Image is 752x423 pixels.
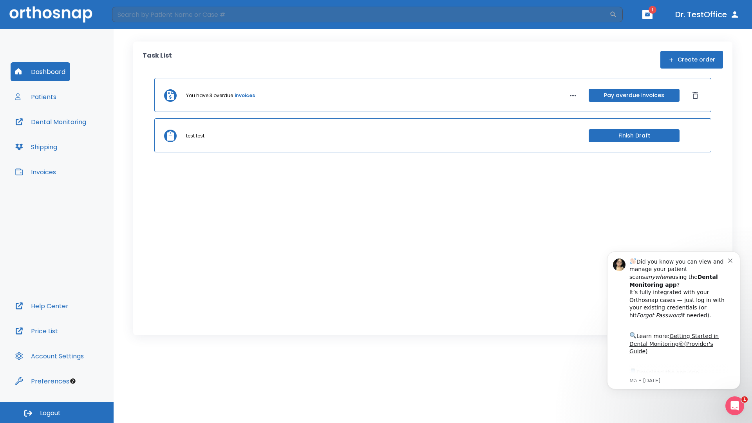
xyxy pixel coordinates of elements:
[11,163,61,181] button: Invoices
[69,378,76,385] div: Tooltip anchor
[11,322,63,340] button: Price List
[725,396,744,415] iframe: Intercom live chat
[40,409,61,418] span: Logout
[34,130,104,144] a: App Store
[143,51,172,69] p: Task List
[11,62,70,81] button: Dashboard
[235,92,255,99] a: invoices
[595,240,752,402] iframe: Intercom notifications message
[689,89,701,102] button: Dismiss
[34,128,133,168] div: Download the app: | ​ Let us know if you need help getting started!
[11,87,61,106] button: Patients
[649,6,656,14] span: 1
[186,92,233,99] p: You have 3 overdue
[11,112,91,131] button: Dental Monitoring
[11,347,89,365] button: Account Settings
[11,372,74,390] button: Preferences
[9,6,92,22] img: Orthosnap
[660,51,723,69] button: Create order
[186,132,204,139] p: test test
[133,17,139,23] button: Dismiss notification
[589,89,680,102] button: Pay overdue invoices
[11,296,73,315] button: Help Center
[112,7,609,22] input: Search by Patient Name or Case #
[11,137,62,156] button: Shipping
[741,396,748,403] span: 1
[34,137,133,145] p: Message from Ma, sent 4w ago
[589,129,680,142] button: Finish Draft
[672,7,743,22] button: Dr. TestOffice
